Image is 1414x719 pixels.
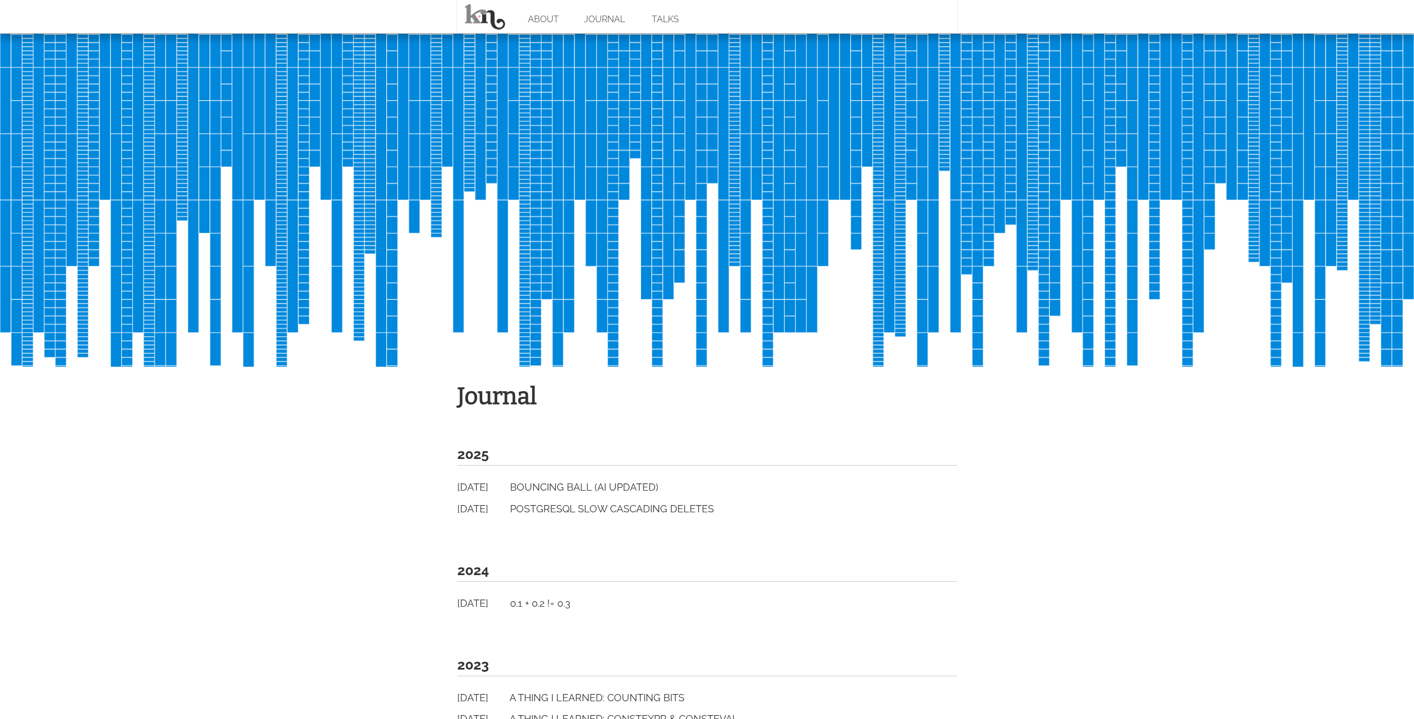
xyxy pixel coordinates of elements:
a: A Thing I Learned: counting bits [509,692,684,703]
h2: 2023 [457,653,957,676]
a: Bouncing Ball (AI Updated) [510,481,658,493]
a: [DATE] [457,480,507,496]
a: [DATE] [457,596,507,612]
h1: Journal [457,378,957,415]
a: [DATE] [457,501,507,517]
h2: 2025 [457,443,957,466]
a: 0.1 + 0.2 != 0.3 [510,597,571,609]
a: PostgreSQL Slow Cascading Deletes [510,503,714,515]
h2: 2024 [457,559,957,582]
a: [DATE] [457,690,507,706]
